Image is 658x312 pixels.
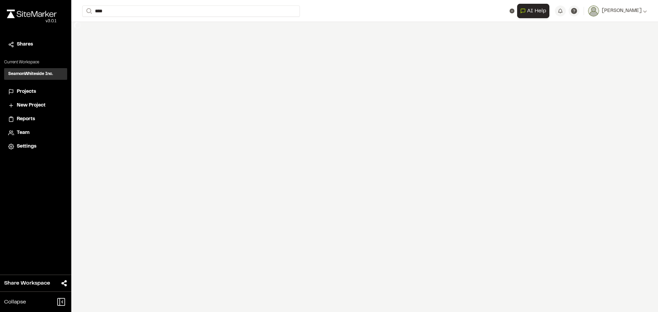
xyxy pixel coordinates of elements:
[17,88,36,96] span: Projects
[4,59,67,65] p: Current Workspace
[588,5,647,16] button: [PERSON_NAME]
[17,102,46,109] span: New Project
[7,18,57,24] div: Oh geez...please don't...
[8,129,63,137] a: Team
[17,129,29,137] span: Team
[4,298,26,306] span: Collapse
[7,10,57,18] img: rebrand.png
[8,71,53,77] h3: SeamonWhiteside Inc.
[8,102,63,109] a: New Project
[8,88,63,96] a: Projects
[510,9,514,13] button: Clear text
[8,115,63,123] a: Reports
[17,143,36,150] span: Settings
[602,7,642,15] span: [PERSON_NAME]
[517,4,552,18] div: Open AI Assistant
[8,143,63,150] a: Settings
[517,4,549,18] button: Open AI Assistant
[17,41,33,48] span: Shares
[527,7,546,15] span: AI Help
[588,5,599,16] img: User
[8,41,63,48] a: Shares
[17,115,35,123] span: Reports
[4,279,50,287] span: Share Workspace
[82,5,95,17] button: Search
